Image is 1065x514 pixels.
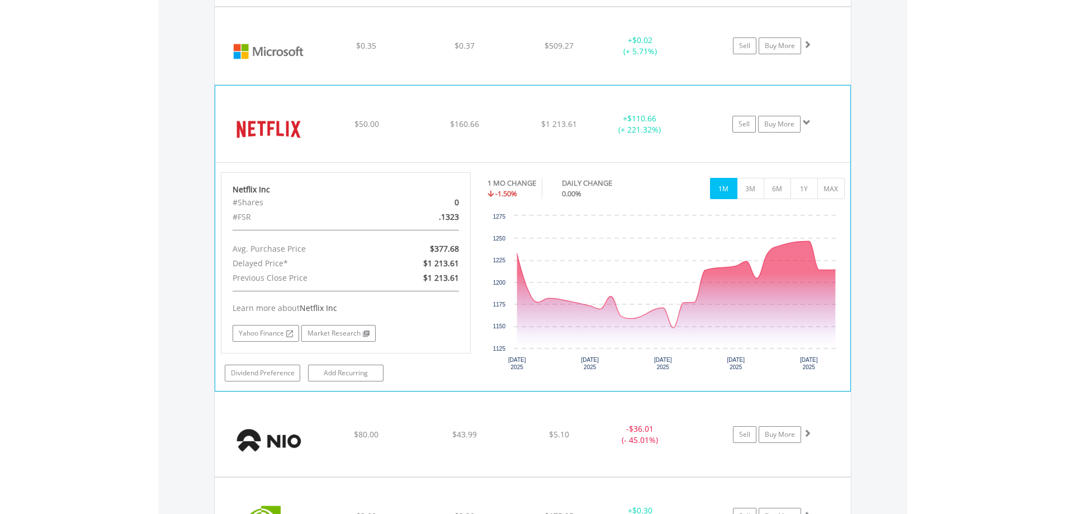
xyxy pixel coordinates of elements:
[225,365,300,381] a: Dividend Preference
[386,210,467,224] div: .1323
[221,100,317,160] img: EQU.US.NFLX.png
[817,178,845,199] button: MAX
[545,40,574,51] span: $509.27
[301,325,376,342] a: Market Research
[356,40,376,51] span: $0.35
[764,178,791,199] button: 6M
[598,35,683,57] div: + (+ 5.71%)
[487,210,844,378] svg: Interactive chart
[759,426,801,443] a: Buy More
[493,346,506,352] text: 1125
[732,116,756,133] a: Sell
[629,423,654,434] span: $36.01
[627,113,656,124] span: $110.66
[493,280,506,286] text: 1200
[508,357,526,370] text: [DATE] 2025
[493,235,506,242] text: 1250
[654,357,672,370] text: [DATE] 2025
[308,365,384,381] a: Add Recurring
[220,406,316,473] img: EQU.US.NIO.png
[430,243,459,254] span: $377.68
[495,188,517,199] span: -1.50%
[224,256,386,271] div: Delayed Price*
[710,178,737,199] button: 1M
[452,429,477,440] span: $43.99
[737,178,764,199] button: 3M
[300,303,337,313] span: Netflix Inc
[233,184,460,195] div: Netflix Inc
[791,178,818,199] button: 1Y
[423,272,459,283] span: $1 213.61
[733,426,756,443] a: Sell
[423,258,459,268] span: $1 213.61
[598,423,683,446] div: - (- 45.01%)
[800,357,818,370] text: [DATE] 2025
[450,119,479,129] span: $160.66
[455,40,475,51] span: $0.37
[224,210,386,224] div: #FSR
[493,323,506,329] text: 1150
[354,429,378,440] span: $80.00
[562,178,651,188] div: DAILY CHANGE
[632,35,652,45] span: $0.02
[487,178,536,188] div: 1 MO CHANGE
[493,301,506,308] text: 1175
[487,210,845,378] div: Chart. Highcharts interactive chart.
[233,325,299,342] a: Yahoo Finance
[233,303,460,314] div: Learn more about
[549,429,569,440] span: $5.10
[733,37,756,54] a: Sell
[598,113,681,135] div: + (+ 221.32%)
[562,188,581,199] span: 0.00%
[220,21,316,82] img: EQU.US.MSFT.png
[727,357,745,370] text: [DATE] 2025
[493,257,506,263] text: 1225
[354,119,379,129] span: $50.00
[758,116,801,133] a: Buy More
[581,357,599,370] text: [DATE] 2025
[493,214,506,220] text: 1275
[224,271,386,285] div: Previous Close Price
[386,195,467,210] div: 0
[224,195,386,210] div: #Shares
[224,242,386,256] div: Avg. Purchase Price
[541,119,577,129] span: $1 213.61
[759,37,801,54] a: Buy More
